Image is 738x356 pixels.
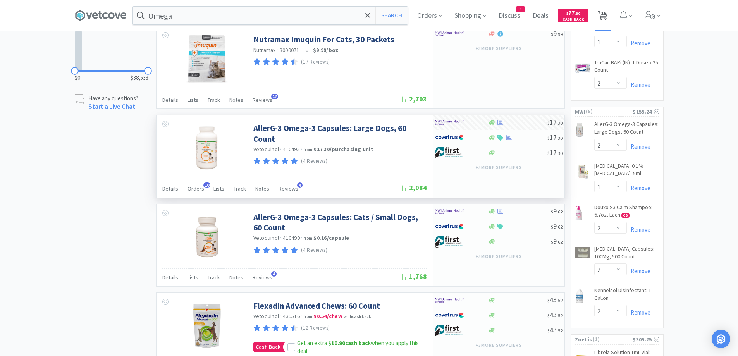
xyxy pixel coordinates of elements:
[551,31,553,37] span: $
[301,324,330,332] p: (12 Reviews)
[435,221,464,232] img: 77fca1acd8b6420a9015268ca798ef17_1.png
[495,12,523,19] a: Discuss8
[575,60,590,76] img: 6802f498dad94408a9365d6d12f783a0_28073.png
[547,118,563,127] span: 17
[551,224,553,230] span: $
[547,135,550,141] span: $
[557,328,563,334] span: . 52
[712,330,730,348] div: Open Intercom Messenger
[622,213,629,218] span: CB
[435,236,464,248] img: 67d67680309e4a0bb49a5ff0391dcc42_6.png
[328,339,345,347] span: $10.90
[551,237,563,246] span: 9
[253,212,425,233] a: AllerG-3 Omega-3 Capsules: Cats / Small Dogs, 60 Count
[558,5,588,26] a: $77.80Cash Back
[547,120,550,126] span: $
[182,123,232,173] img: 0faafc7ee0e34da7b870c88d1974463b_242266.jpeg
[162,185,178,192] span: Details
[435,325,464,336] img: 67d67680309e4a0bb49a5ff0391dcc42_6.png
[301,246,327,255] p: (4 Reviews)
[627,226,650,233] a: Remove
[557,209,563,215] span: . 62
[557,150,563,156] span: . 30
[471,43,525,54] button: +3more suppliers
[575,335,592,344] span: Zoetis
[182,34,232,84] img: 4bc6b08807a54f2ca3fbb942527957b1_406853.png
[566,9,580,16] span: 77
[516,7,525,12] span: 8
[547,148,563,157] span: 17
[255,185,269,192] span: Notes
[401,95,427,103] span: 2,703
[557,31,563,37] span: . 99
[401,272,427,281] span: 1,768
[283,313,300,320] span: 439516
[547,133,563,142] span: 17
[547,328,550,334] span: $
[253,146,279,153] a: Vetoquinol
[88,102,135,111] a: Start a Live Chat
[301,46,302,53] span: ·
[313,313,342,320] strong: $0.54 / chew
[557,135,563,141] span: . 30
[75,73,80,83] span: $0
[253,313,279,320] a: Vetoquinol
[301,234,303,241] span: ·
[182,301,232,351] img: b11299c51fbe402ba9f8bae78377763a_320713.jpeg
[297,182,303,188] span: 4
[162,274,178,281] span: Details
[301,157,327,165] p: (4 Reviews)
[633,335,659,344] div: $305.75
[551,29,563,38] span: 9
[304,236,312,241] span: from
[575,122,585,138] img: d1ae682f337042f7ad27625e98ab6538_6146.png
[471,162,525,173] button: +5more suppliers
[253,46,276,53] a: Nutramax
[575,11,580,16] span: . 80
[283,146,300,153] span: 410495
[627,309,650,316] a: Remove
[253,274,272,281] span: Reviews
[229,274,243,281] span: Notes
[575,247,590,258] img: 538125cb3f864fbba6a6e0c6fac983b9_389841.png
[208,274,220,281] span: Track
[435,310,464,321] img: 77fca1acd8b6420a9015268ca798ef17_1.png
[303,48,312,53] span: from
[585,108,633,115] span: ( 5 )
[557,224,563,230] span: . 62
[229,96,243,103] span: Notes
[557,298,563,303] span: . 52
[88,94,138,102] p: Have any questions?
[254,342,282,352] span: Cash Back
[131,73,148,83] span: $38,533
[182,212,232,262] img: 5775a87405cc42898de5c1dfd9c060c7_242265.jpeg
[435,132,464,143] img: 77fca1acd8b6420a9015268ca798ef17_1.png
[234,185,246,192] span: Track
[213,185,224,192] span: Lists
[301,146,303,153] span: ·
[566,11,568,16] span: $
[551,239,553,245] span: $
[633,107,659,116] div: $155.24
[188,96,198,103] span: Lists
[435,147,464,158] img: 67d67680309e4a0bb49a5ff0391dcc42_6.png
[594,162,659,181] a: [MEDICAL_DATA] 0.1% [MEDICAL_DATA]: 5ml
[575,107,585,116] span: MWI
[627,81,650,88] a: Remove
[557,120,563,126] span: . 30
[594,287,659,305] a: Kennelsol Disinfectant: 1 Gallon
[253,301,380,311] a: Flexadin Advanced Chews: 60 Count
[594,245,659,263] a: [MEDICAL_DATA] Capsules: 100Mg, 500 Count
[575,205,583,221] img: 432aaeb11c9e49d2980f1ccce0c7d3d6_396682.png
[271,94,278,99] span: 17
[594,204,659,222] a: Douxo S3 Calm Shampoo: 6.7oz, Each CB
[280,146,282,153] span: ·
[253,96,272,103] span: Reviews
[435,28,464,40] img: f6b2451649754179b5b4e0c70c3f7cb0_2.png
[551,222,563,230] span: 9
[375,7,408,24] button: Search
[547,313,550,318] span: $
[592,335,633,343] span: ( 1 )
[133,7,408,24] input: Search by item, sku, manufacturer, ingredient, size...
[563,17,584,22] span: Cash Back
